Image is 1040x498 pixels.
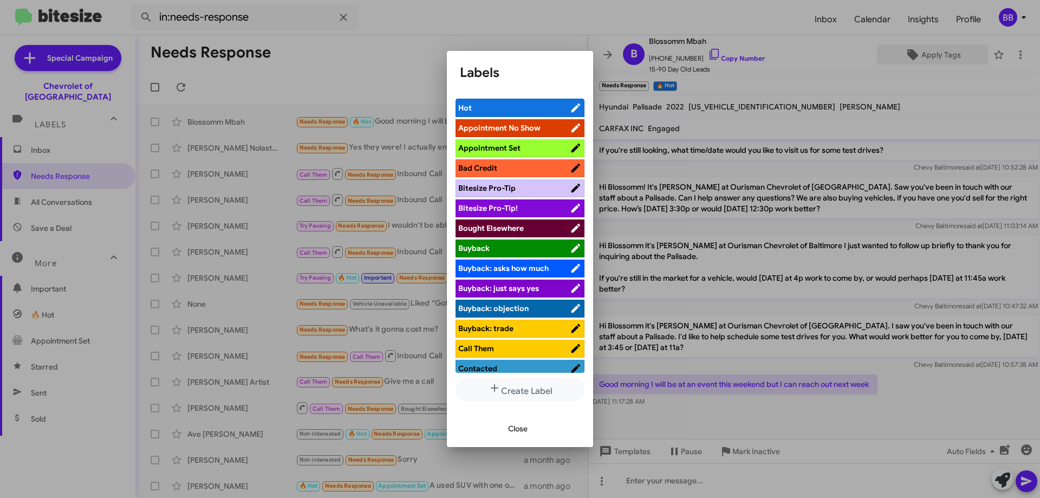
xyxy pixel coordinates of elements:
h1: Labels [460,64,580,81]
button: Close [499,419,536,438]
span: Buyback: just says yes [458,283,539,293]
span: Buyback: asks how much [458,263,549,273]
span: Bought Elsewhere [458,223,524,233]
span: Contacted [458,364,497,373]
span: Close [508,419,528,438]
span: Buyback: trade [458,324,513,333]
span: Appointment No Show [458,123,541,133]
span: Bad Credit [458,163,497,173]
span: Bitesize Pro-Tip! [458,203,518,213]
span: Bitesize Pro-Tip [458,183,516,193]
span: Buyback [458,243,490,253]
span: Appointment Set [458,143,521,153]
span: Call Them [458,344,494,353]
span: Buyback: objection [458,303,529,313]
span: Hot [458,103,472,113]
button: Create Label [456,377,584,402]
